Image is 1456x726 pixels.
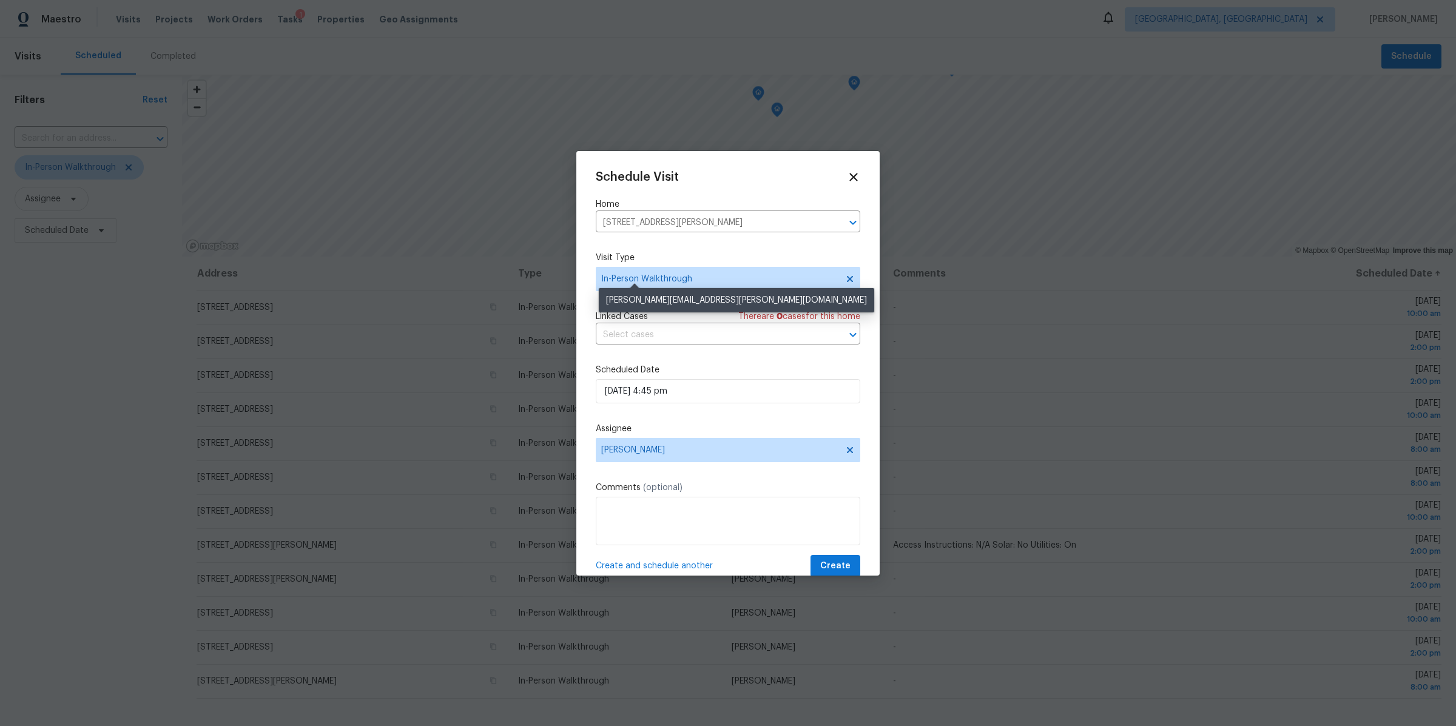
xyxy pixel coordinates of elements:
label: Comments [596,482,860,494]
input: M/D/YYYY [596,379,860,403]
input: Select cases [596,326,826,345]
label: Scheduled Date [596,364,860,376]
label: Home [596,198,860,210]
span: Close [847,170,860,184]
span: Create [820,559,851,574]
div: [PERSON_NAME][EMAIL_ADDRESS][PERSON_NAME][DOMAIN_NAME] [599,288,874,312]
span: Create and schedule another [596,560,713,572]
span: Linked Cases [596,311,648,323]
label: Assignee [596,423,860,435]
span: (optional) [643,483,682,492]
span: There are case s for this home [738,311,860,323]
button: Create [811,555,860,577]
label: Visit Type [596,252,860,264]
button: Open [844,326,861,343]
span: [PERSON_NAME] [601,445,839,455]
span: Schedule Visit [596,171,679,183]
button: Open [844,214,861,231]
span: 0 [777,312,783,321]
input: Enter in an address [596,213,826,232]
span: In-Person Walkthrough [601,273,837,285]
